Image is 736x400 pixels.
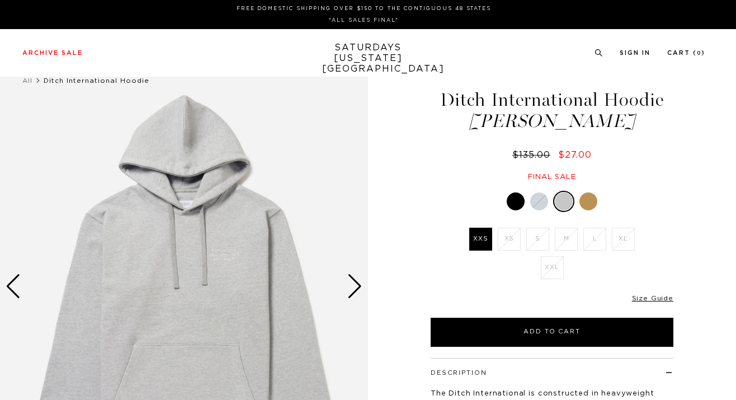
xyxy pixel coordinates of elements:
a: Sign In [620,50,650,56]
a: Cart (0) [667,50,705,56]
span: $27.00 [558,150,592,159]
button: Add to Cart [431,318,673,347]
span: [PERSON_NAME] [429,112,675,130]
p: *ALL SALES FINAL* [27,16,701,25]
div: Final sale [429,172,675,182]
div: Previous slide [6,274,21,299]
button: Description [431,370,487,376]
span: Ditch International Hoodie [44,77,149,84]
p: FREE DOMESTIC SHIPPING OVER $150 TO THE CONTIGUOUS 48 STATES [27,4,701,13]
small: 0 [697,51,701,56]
a: All [22,77,32,84]
h1: Ditch International Hoodie [429,91,675,130]
a: Size Guide [632,295,673,302]
a: Archive Sale [22,50,83,56]
del: $135.00 [512,150,555,159]
a: SATURDAYS[US_STATE][GEOGRAPHIC_DATA] [322,43,414,74]
label: XXS [469,228,492,251]
div: Next slide [347,274,362,299]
